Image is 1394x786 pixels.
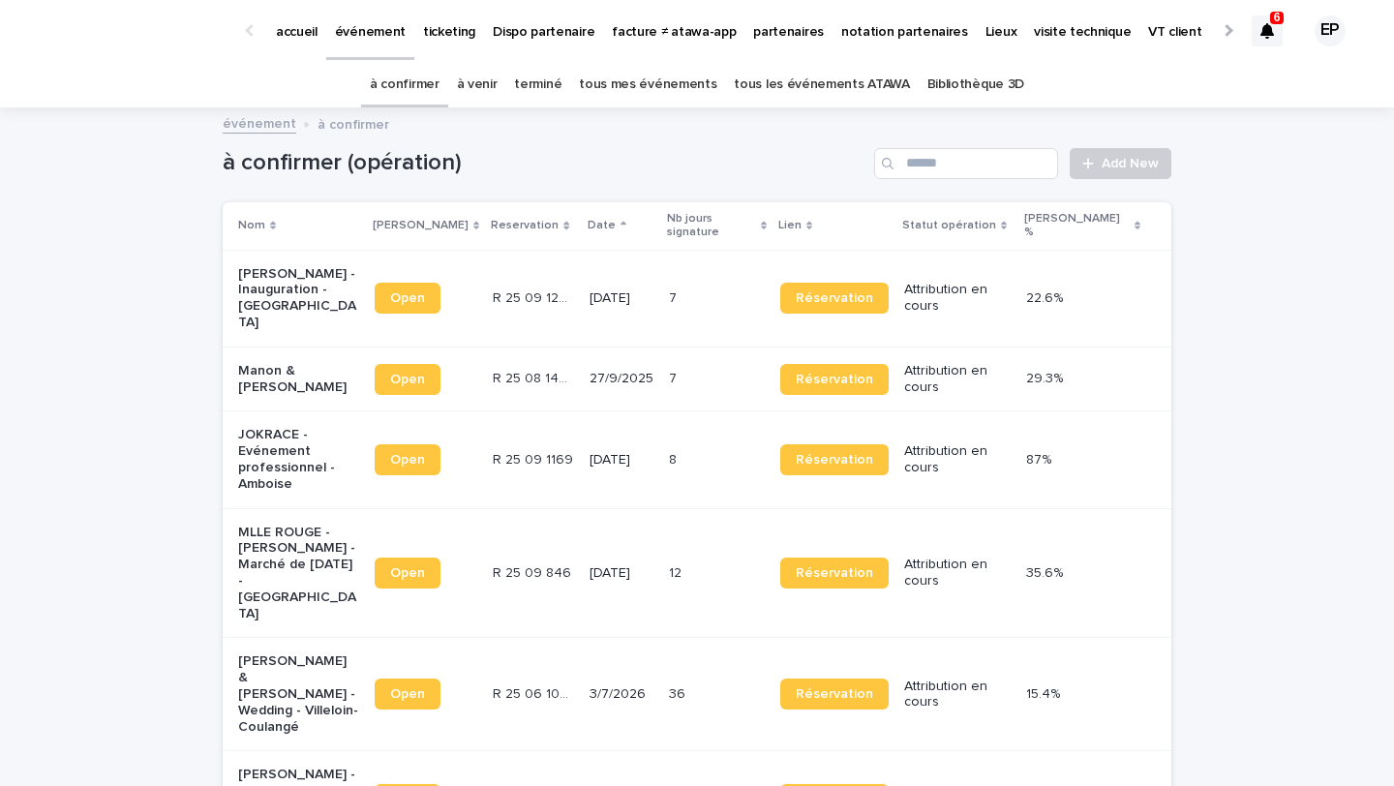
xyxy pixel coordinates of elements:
[1274,11,1281,24] p: 6
[375,679,440,710] a: Open
[238,266,359,331] p: [PERSON_NAME] - Inauguration - [GEOGRAPHIC_DATA]
[669,367,681,387] p: 7
[390,566,425,580] span: Open
[223,638,1171,751] tr: [PERSON_NAME] & [PERSON_NAME] - Wedding - Villeloin-CoulangéOpenR 25 06 1043R 25 06 1043 3/7/2026...
[669,682,689,703] p: 36
[493,448,577,469] p: R 25 09 1169
[238,363,359,396] p: Manon & [PERSON_NAME]
[375,558,440,589] a: Open
[669,561,685,582] p: 12
[1315,15,1346,46] div: EP
[780,679,889,710] a: Réservation
[796,566,873,580] span: Réservation
[238,653,359,735] p: [PERSON_NAME] & [PERSON_NAME] - Wedding - Villeloin-Coulangé
[223,508,1171,638] tr: MLLE ROUGE - [PERSON_NAME] - Marché de [DATE] - [GEOGRAPHIC_DATA]OpenR 25 09 846R 25 09 846 [DATE...
[375,444,440,475] a: Open
[590,565,653,582] p: [DATE]
[390,373,425,386] span: Open
[667,208,756,244] p: Nb jours signature
[375,283,440,314] a: Open
[796,373,873,386] span: Réservation
[780,283,889,314] a: Réservation
[796,291,873,305] span: Réservation
[796,453,873,467] span: Réservation
[1026,367,1067,387] p: 29.3%
[780,364,889,395] a: Réservation
[669,287,681,307] p: 7
[493,561,575,582] p: R 25 09 846
[390,687,425,701] span: Open
[390,291,425,305] span: Open
[904,363,1011,396] p: Attribution en cours
[588,215,616,236] p: Date
[375,364,440,395] a: Open
[780,558,889,589] a: Réservation
[238,215,265,236] p: Nom
[927,62,1024,107] a: Bibliothèque 3D
[493,367,578,387] p: R 25 08 1497
[904,557,1011,589] p: Attribution en cours
[1026,448,1055,469] p: 87%
[874,148,1058,179] input: Search
[590,686,653,703] p: 3/7/2026
[1026,682,1064,703] p: 15.4%
[778,215,802,236] p: Lien
[238,427,359,492] p: JOKRACE - Evénement professionnel - Amboise
[390,453,425,467] span: Open
[590,290,653,307] p: [DATE]
[223,250,1171,347] tr: [PERSON_NAME] - Inauguration - [GEOGRAPHIC_DATA]OpenR 25 09 1206R 25 09 1206 [DATE]77 Réservation...
[1026,287,1067,307] p: 22.6%
[223,347,1171,411] tr: Manon & [PERSON_NAME]OpenR 25 08 1497R 25 08 1497 27/9/202577 RéservationAttribution en cours29.3...
[493,287,578,307] p: R 25 09 1206
[223,149,866,177] h1: à confirmer (opération)
[904,282,1011,315] p: Attribution en cours
[904,679,1011,711] p: Attribution en cours
[1070,148,1171,179] a: Add New
[1024,208,1130,244] p: [PERSON_NAME] %
[590,452,653,469] p: [DATE]
[902,215,996,236] p: Statut opération
[780,444,889,475] a: Réservation
[904,443,1011,476] p: Attribution en cours
[318,112,389,134] p: à confirmer
[1026,561,1067,582] p: 35.6%
[370,62,439,107] a: à confirmer
[1252,15,1283,46] div: 6
[493,682,578,703] p: R 25 06 1043
[669,448,681,469] p: 8
[373,215,469,236] p: [PERSON_NAME]
[734,62,909,107] a: tous les événements ATAWA
[1102,157,1159,170] span: Add New
[223,411,1171,508] tr: JOKRACE - Evénement professionnel - AmboiseOpenR 25 09 1169R 25 09 1169 [DATE]88 RéservationAttri...
[491,215,559,236] p: Reservation
[590,371,653,387] p: 27/9/2025
[223,111,296,134] a: événement
[514,62,561,107] a: terminé
[579,62,716,107] a: tous mes événements
[39,12,227,50] img: Ls34BcGeRexTGTNfXpUC
[238,525,359,622] p: MLLE ROUGE - [PERSON_NAME] - Marché de [DATE] - [GEOGRAPHIC_DATA]
[796,687,873,701] span: Réservation
[457,62,498,107] a: à venir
